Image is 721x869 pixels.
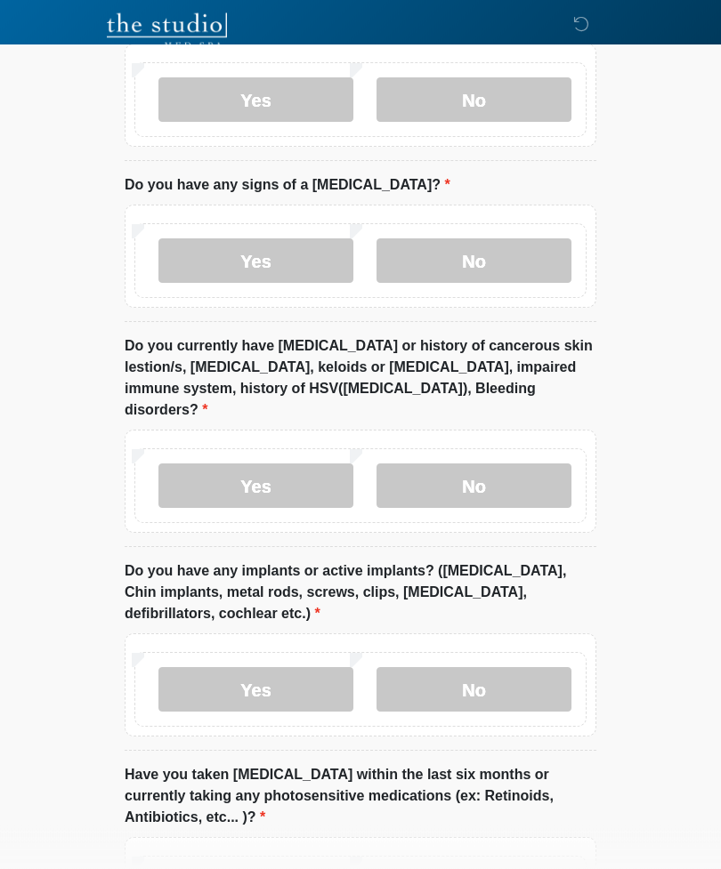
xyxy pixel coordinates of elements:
label: No [377,464,571,509]
label: No [377,668,571,712]
label: Have you taken [MEDICAL_DATA] within the last six months or currently taking any photosensitive m... [125,765,596,829]
label: Yes [158,464,353,509]
img: The Studio Med Spa Logo [107,13,227,49]
label: Yes [158,239,353,284]
label: Do you currently have [MEDICAL_DATA] or history of cancerous skin lestion/s, [MEDICAL_DATA], kelo... [125,336,596,422]
label: Yes [158,78,353,123]
label: Yes [158,668,353,712]
label: No [377,78,571,123]
label: Do you have any signs of a [MEDICAL_DATA]? [125,175,450,197]
label: No [377,239,571,284]
label: Do you have any implants or active implants? ([MEDICAL_DATA], Chin implants, metal rods, screws, ... [125,561,596,625]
